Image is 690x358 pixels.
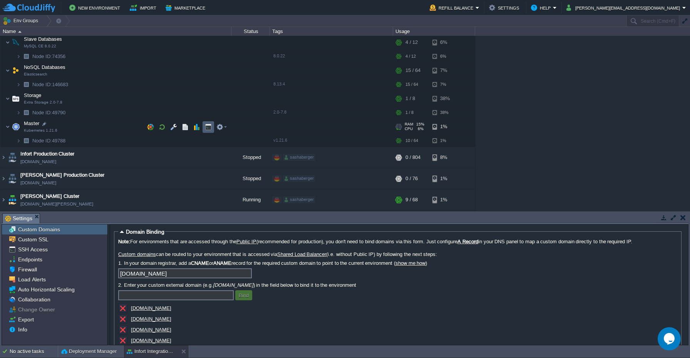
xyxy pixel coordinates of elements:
img: AMDAwAAAACH5BAEAAAAALAAAAAABAAEAAAICRAEAOw== [21,107,32,119]
iframe: chat widget [658,327,682,350]
div: 8% [432,147,457,168]
a: Custom Domains [17,226,61,233]
a: SSH Access [17,246,49,253]
div: 1% [432,169,457,189]
span: 15% [416,122,424,127]
button: Settings [489,3,521,12]
img: AMDAwAAAACH5BAEAAAAALAAAAAABAAEAAAICRAEAOw== [0,169,7,189]
u: [DOMAIN_NAME] [131,327,171,333]
img: AMDAwAAAACH5BAEAAAAALAAAAAABAAEAAAICRAEAOw== [7,169,18,189]
a: Collaboration [17,296,52,303]
div: sashaberger [283,197,315,204]
button: Infort Integration Cluster [127,348,175,355]
span: MySQL CE 8.0.22 [24,44,56,49]
b: CNAME [191,260,209,266]
span: [PERSON_NAME] Cluster [20,193,79,201]
a: [DOMAIN_NAME] [20,179,56,187]
span: CPU [405,127,413,132]
span: Master [23,120,40,127]
img: CloudJiffy [3,3,55,13]
div: No active tasks [10,345,58,358]
span: NoSQL Databases [23,64,67,71]
span: 49788 [32,138,67,144]
a: Custom domains [118,251,156,257]
div: 15 / 64 [405,79,418,91]
span: Elasticsearch [24,72,47,77]
span: 74356 [32,54,67,60]
label: can be routed to your environment that is accessed via (i.e. without Public IP) by following the ... [118,251,677,257]
img: AMDAwAAAACH5BAEAAAAALAAAAAABAAEAAAICRAEAOw== [5,35,10,50]
button: Refill Balance [430,3,476,12]
div: 1% [432,119,457,135]
button: Env Groups [3,15,41,26]
img: AMDAwAAAACH5BAEAAAAALAAAAAABAAEAAAICRAEAOw== [7,190,18,211]
b: Note: [118,239,130,244]
div: 38% [432,107,457,119]
button: Marketplace [166,3,208,12]
span: Domain Binding [126,229,164,235]
b: ANAME [213,260,231,266]
button: Deployment Manager [61,348,117,355]
div: 1 / 8 [405,107,414,119]
span: 49790 [32,110,67,116]
a: Firewall [17,266,38,273]
span: 8.13.4 [273,82,285,87]
a: StorageExtra Storage 2.0-7.8 [23,93,42,99]
a: Info [17,326,28,333]
span: Node ID: [32,82,52,88]
a: [PERSON_NAME] Production Cluster [20,172,104,179]
label: For environments that are accessed through the (recommended for production), you don't need to bi... [118,239,677,244]
div: 10 / 64 [405,135,418,147]
div: 7% [432,63,457,79]
span: RAM [405,122,413,127]
img: AMDAwAAAACH5BAEAAAAALAAAAAABAAEAAAICRAEAOw== [21,51,32,63]
span: Extra Storage 2.0-7.8 [24,100,62,105]
img: AMDAwAAAACH5BAEAAAAALAAAAAABAAEAAAICRAEAOw== [16,135,21,147]
a: Shared Load Balancer [277,251,326,257]
span: Node ID: [32,54,52,60]
button: Help [531,3,553,12]
span: 6% [416,127,424,132]
img: AMDAwAAAACH5BAEAAAAALAAAAAABAAEAAAICRAEAOw== [21,79,32,91]
div: 6% [432,51,457,63]
a: Auto Horizontal Scaling [17,286,76,293]
div: 38% [432,91,457,107]
a: [DOMAIN_NAME] [131,338,171,343]
a: Node ID:146683 [32,82,69,88]
img: AMDAwAAAACH5BAEAAAAALAAAAAABAAEAAAICRAEAOw== [5,63,10,79]
img: AMDAwAAAACH5BAEAAAAALAAAAAABAAEAAAICRAEAOw== [5,91,10,107]
img: AMDAwAAAACH5BAEAAAAALAAAAAABAAEAAAICRAEAOw== [10,35,21,50]
a: [DOMAIN_NAME][PERSON_NAME] [20,201,93,208]
span: Endpoints [17,256,44,263]
a: Node ID:49790 [32,110,67,116]
div: Stopped [231,147,270,168]
span: Change Owner [17,306,56,313]
div: 6% [432,35,457,50]
div: 1 / 8 [405,91,415,107]
div: Status [232,27,270,36]
u: [DOMAIN_NAME] [131,316,171,322]
span: Node ID: [32,110,52,116]
a: [DOMAIN_NAME] [131,305,171,311]
img: AMDAwAAAACH5BAEAAAAALAAAAAABAAEAAAICRAEAOw== [10,119,21,135]
button: [PERSON_NAME][EMAIL_ADDRESS][DOMAIN_NAME] [566,3,682,12]
span: Kubernetes 1.21.6 [24,129,57,133]
img: AMDAwAAAACH5BAEAAAAALAAAAAABAAEAAAICRAEAOw== [5,119,10,135]
span: Export [17,316,35,323]
button: New Environment [69,3,122,12]
img: AMDAwAAAACH5BAEAAAAALAAAAAABAAEAAAICRAEAOw== [0,147,7,168]
img: AMDAwAAAACH5BAEAAAAALAAAAAABAAEAAAICRAEAOw== [7,147,18,168]
span: 8.0.22 [273,54,285,59]
a: Infort Production Cluster [20,151,74,158]
span: 2.0-7.8 [273,110,286,115]
a: A Record [457,239,478,244]
a: Public IP [236,239,257,244]
span: Storage [23,92,42,99]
